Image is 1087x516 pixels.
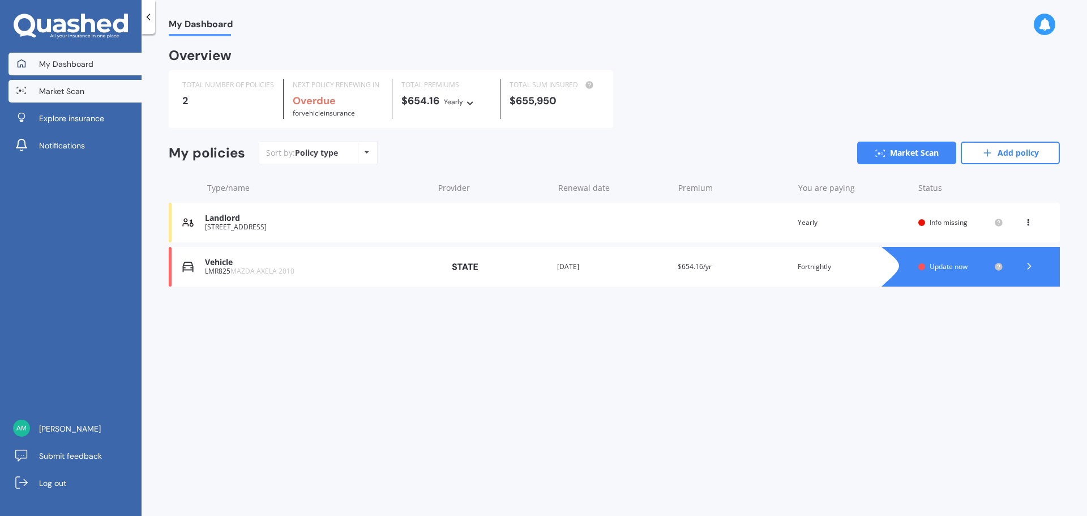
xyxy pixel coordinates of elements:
[678,182,789,194] div: Premium
[39,423,101,434] span: [PERSON_NAME]
[182,217,194,228] img: Landlord
[8,445,142,467] a: Submit feedback
[678,262,712,271] span: $654.16/yr
[205,214,427,223] div: Landlord
[182,261,194,272] img: Vehicle
[205,267,427,275] div: LMR825
[266,147,338,159] div: Sort by:
[930,218,968,227] span: Info missing
[918,182,1003,194] div: Status
[205,223,427,231] div: [STREET_ADDRESS]
[510,95,600,106] div: $655,950
[8,417,142,440] a: [PERSON_NAME]
[798,217,909,228] div: Yearly
[8,107,142,130] a: Explore insurance
[205,258,427,267] div: Vehicle
[293,108,355,118] span: for Vehicle insurance
[857,142,956,164] a: Market Scan
[444,96,463,108] div: Yearly
[510,79,600,91] div: TOTAL SUM INSURED
[230,266,294,276] span: MAZDA AXELA 2010
[8,134,142,157] a: Notifications
[293,94,336,108] b: Overdue
[8,472,142,494] a: Log out
[39,113,104,124] span: Explore insurance
[557,261,669,272] div: [DATE]
[436,257,493,277] img: State
[39,450,102,462] span: Submit feedback
[207,182,429,194] div: Type/name
[401,79,491,91] div: TOTAL PREMIUMS
[169,19,233,34] span: My Dashboard
[961,142,1060,164] a: Add policy
[293,79,383,91] div: NEXT POLICY RENEWING IN
[39,58,93,70] span: My Dashboard
[438,182,549,194] div: Provider
[39,140,85,151] span: Notifications
[39,477,66,489] span: Log out
[182,95,274,106] div: 2
[8,80,142,103] a: Market Scan
[295,147,338,159] div: Policy type
[169,50,232,61] div: Overview
[558,182,669,194] div: Renewal date
[401,95,491,108] div: $654.16
[798,182,909,194] div: You are paying
[930,262,968,271] span: Update now
[13,420,30,437] img: 8a887128f55ae87be8cf8e580c3506ac
[8,53,142,75] a: My Dashboard
[39,86,84,97] span: Market Scan
[798,261,909,272] div: Fortnightly
[169,145,245,161] div: My policies
[182,79,274,91] div: TOTAL NUMBER OF POLICIES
